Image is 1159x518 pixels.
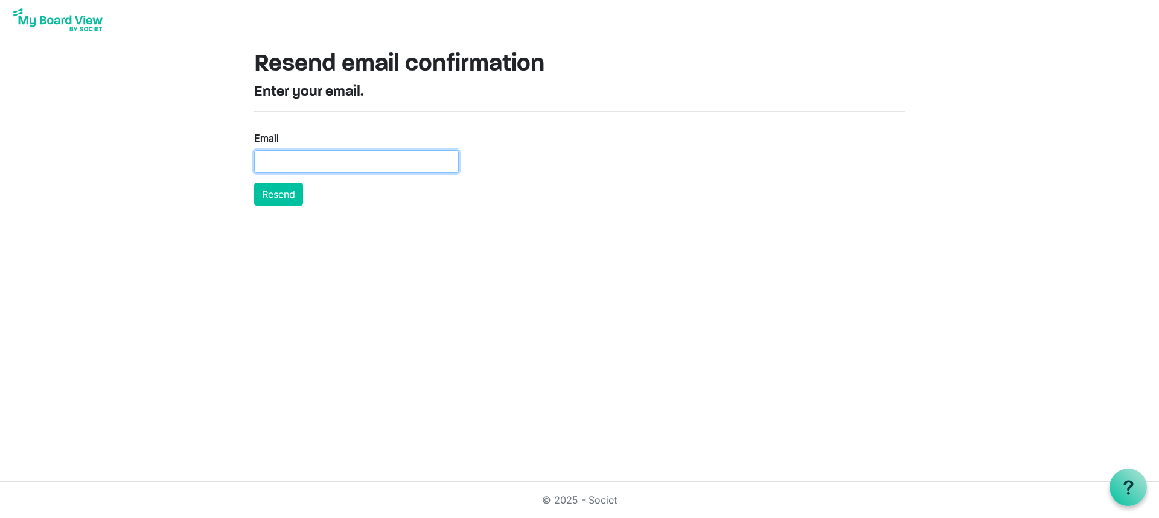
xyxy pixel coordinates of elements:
h4: Enter your email. [254,84,905,101]
img: My Board View Logo [10,5,106,35]
label: Email [254,131,279,145]
button: Resend [254,183,303,206]
a: © 2025 - Societ [542,494,617,506]
h1: Resend email confirmation [254,50,905,79]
